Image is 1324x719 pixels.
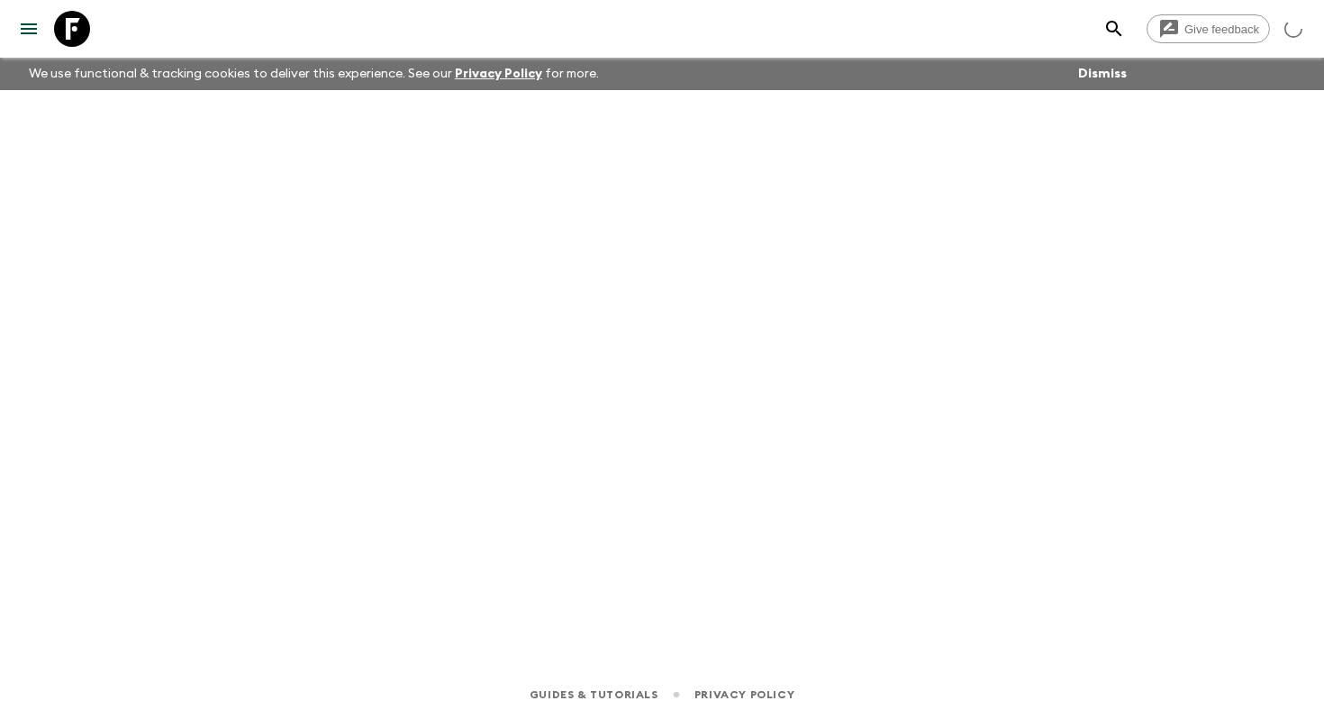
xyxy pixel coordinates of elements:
a: Guides & Tutorials [530,685,658,705]
a: Privacy Policy [694,685,794,705]
a: Give feedback [1147,14,1270,43]
button: menu [11,11,47,47]
span: Give feedback [1174,23,1269,36]
p: We use functional & tracking cookies to deliver this experience. See our for more. [22,58,606,90]
button: search adventures [1096,11,1132,47]
button: Dismiss [1074,61,1131,86]
a: Privacy Policy [455,68,542,80]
